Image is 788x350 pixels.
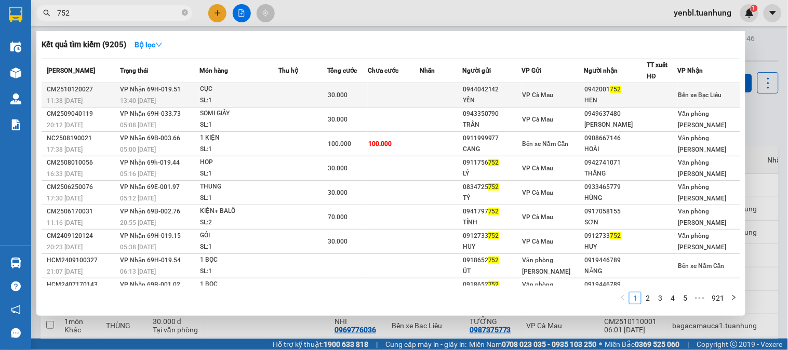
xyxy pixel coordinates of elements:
div: 0933465779 [585,182,647,193]
span: 100.000 [328,140,351,147]
span: TT xuất HĐ [647,61,668,80]
span: VP Cà Mau [522,165,553,172]
div: SL: 1 [200,168,278,180]
span: Văn phòng [PERSON_NAME] [678,110,727,129]
span: 05:38 [DATE] [120,244,156,251]
div: 1 KIỆN [200,132,278,144]
div: TỶ [463,193,521,204]
div: SL: 1 [200,144,278,155]
div: YẾN [463,95,521,106]
span: 752 [488,183,499,191]
span: VP Cà Mau [522,116,553,123]
span: Bến xe Năm Căn [522,140,568,147]
span: VP Gửi [522,67,541,74]
div: HOÀI [585,144,647,155]
div: SL: 1 [200,266,278,277]
span: Trạng thái [120,67,148,74]
div: SL: 1 [200,119,278,131]
span: down [155,41,163,48]
img: solution-icon [10,119,21,130]
img: warehouse-icon [10,42,21,52]
div: HEN [585,95,647,106]
a: 5 [679,292,691,304]
div: HÙNG [585,193,647,204]
span: 17:38 [DATE] [47,146,83,153]
div: 0944042142 [463,84,521,95]
span: 06:13 [DATE] [120,268,156,275]
div: CỤC [200,84,278,95]
div: 0917058155 [585,206,647,217]
span: VP Cà Mau [522,238,553,245]
div: CM2506170031 [47,206,117,217]
span: close-circle [182,8,188,18]
span: 30.000 [328,165,348,172]
span: VP Nhận 69B-003.66 [120,134,180,142]
span: 16:33 [DATE] [47,170,83,178]
div: 0919446789 [585,279,647,290]
span: 11:38 [DATE] [47,97,83,104]
span: 752 [488,232,499,239]
span: 752 [488,257,499,264]
strong: Bộ lọc [135,41,163,49]
a: 4 [667,292,678,304]
img: warehouse-icon [10,258,21,268]
div: 0908667146 [585,133,647,144]
span: Thu hộ [278,67,298,74]
span: Chưa cước [368,67,398,74]
span: 752 [488,208,499,215]
span: 30.000 [328,238,348,245]
a: 2 [642,292,653,304]
h3: Kết quả tìm kiếm ( 9205 ) [42,39,126,50]
span: 752 [488,159,499,166]
span: notification [11,305,21,315]
button: right [728,292,740,304]
span: VP Cà Mau [522,213,553,221]
div: HUY [463,241,521,252]
div: 0912733 [463,231,521,241]
div: ÚT [463,266,521,277]
div: 0942741071 [585,157,647,168]
div: GÓI [200,230,278,241]
span: VP Nhận [678,67,703,74]
div: 0943350790 [463,109,521,119]
div: 0941797 [463,206,521,217]
div: HUY [585,241,647,252]
div: 0918652 [463,255,521,266]
div: 0912733 [585,231,647,241]
div: SƠN [585,217,647,228]
li: 4 [666,292,679,304]
div: CM2508010056 [47,157,117,168]
img: warehouse-icon [10,68,21,78]
div: 0942001 [585,84,647,95]
span: 13:40 [DATE] [120,97,156,104]
span: Văn phòng [PERSON_NAME] [678,183,727,202]
span: 752 [610,232,621,239]
span: 20:55 [DATE] [120,219,156,226]
div: LÝ [463,168,521,179]
span: 100.000 [368,140,392,147]
div: 0911756 [463,157,521,168]
div: CANG [463,144,521,155]
span: VP Cà Mau [522,189,553,196]
div: 0834725 [463,182,521,193]
span: VP Cà Mau [522,91,553,99]
span: VP Nhận 69H-019.51 [120,86,181,93]
span: close-circle [182,9,188,16]
span: VP Nhận 69H-033.73 [120,110,181,117]
span: 05:16 [DATE] [120,170,156,178]
span: 752 [488,281,499,288]
div: THẮNG [585,168,647,179]
span: Người nhận [584,67,618,74]
span: Bến xe Bạc Liêu [678,91,722,99]
li: 921 [708,292,728,304]
span: question-circle [11,281,21,291]
span: 30.000 [328,116,348,123]
span: Văn phòng [PERSON_NAME] [678,232,727,251]
li: 3 [654,292,666,304]
span: VP Nhận 69h-019.44 [120,159,180,166]
div: CM2506250076 [47,182,117,193]
div: 1 BỌC [200,254,278,266]
div: SL: 2 [200,217,278,228]
div: HCM2409100327 [47,255,117,266]
div: TÍNH [463,217,521,228]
